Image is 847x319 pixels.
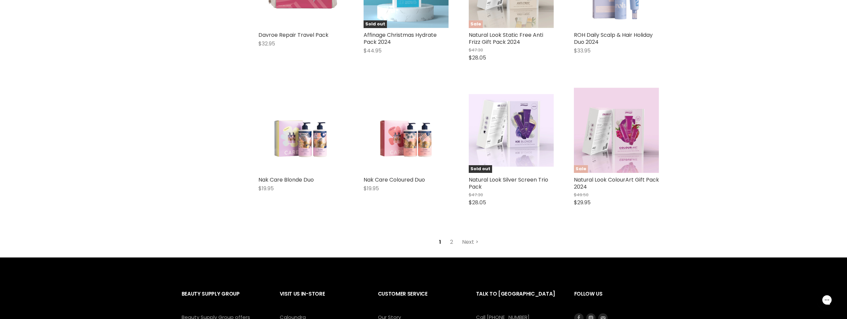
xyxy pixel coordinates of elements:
[364,47,382,55] span: $44.95
[469,47,483,53] span: $47.30
[372,88,440,173] img: Nak Care Coloured Duo
[258,31,329,39] a: Davroe Repair Travel Pack
[267,88,335,173] img: Nak Care Blonde Duo
[280,286,365,313] h2: Visit Us In-Store
[469,31,543,46] a: Natural Look Static Free Anti Frizz Gift Pack 2024
[574,88,659,173] a: Natural Look ColourArt Gift Pack 2024Sale
[364,20,387,28] span: Sold out
[469,165,492,173] span: Sold out
[182,286,266,313] h2: Beauty Supply Group
[476,286,561,313] h2: Talk to [GEOGRAPHIC_DATA]
[574,176,659,191] a: Natural Look ColourArt Gift Pack 2024
[378,286,463,313] h2: Customer Service
[574,31,653,46] a: ROH Daily Scalp & Hair Holiday Duo 2024
[364,31,437,46] a: Affinage Christmas Hydrate Pack 2024
[258,40,275,47] span: $32.95
[258,88,344,173] a: Nak Care Blonde Duo
[574,286,666,313] h2: Follow us
[469,94,554,167] img: Natural Look Silver Screen Trio Pack
[364,176,425,184] a: Nak Care Coloured Duo
[258,185,274,192] span: $19.95
[364,88,449,173] a: Nak Care Coloured Duo
[435,236,445,248] span: 1
[469,54,486,62] span: $28.05
[574,199,591,206] span: $29.95
[446,236,457,248] a: 2
[574,47,591,55] span: $33.95
[469,20,483,28] span: Sale
[458,236,482,248] a: Next
[469,176,548,191] a: Natural Look Silver Screen Trio Pack
[258,176,314,184] a: Nak Care Blonde Duo
[574,88,659,173] img: Natural Look ColourArt Gift Pack 2024
[469,199,486,206] span: $28.05
[574,165,588,173] span: Sale
[469,192,483,198] span: $47.30
[364,185,379,192] span: $19.95
[469,88,554,173] a: Natural Look Silver Screen Trio PackSold out
[814,288,840,312] iframe: Gorgias live chat messenger
[574,192,589,198] span: $49.50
